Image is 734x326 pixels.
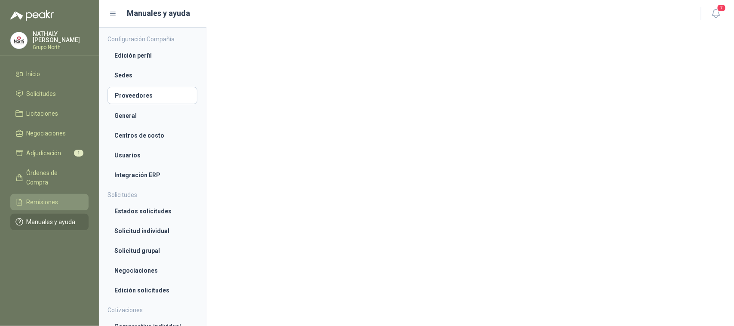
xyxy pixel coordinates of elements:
span: Inicio [27,69,40,79]
a: Integración ERP [107,167,197,183]
a: Negociaciones [10,125,89,141]
a: Edición solicitudes [107,282,197,298]
span: Manuales y ayuda [27,217,76,227]
a: Estados solicitudes [107,203,197,219]
span: 1 [74,150,83,157]
a: Edición perfil [107,47,197,64]
a: Adjudicación1 [10,145,89,161]
li: Sedes [114,71,190,80]
a: Órdenes de Compra [10,165,89,191]
a: Licitaciones [10,105,89,122]
a: General [107,108,197,124]
li: Proveedores [115,91,190,100]
h1: Manuales y ayuda [127,7,190,19]
a: Negociaciones [107,262,197,279]
a: Sedes [107,67,197,83]
li: General [114,111,190,120]
li: Edición perfil [114,51,190,60]
h4: Configuración Compañía [107,34,197,44]
button: 7 [708,6,724,22]
img: Logo peakr [10,10,54,21]
li: Usuarios [114,151,190,160]
span: Adjudicación [27,148,61,158]
li: Centros de costo [114,131,190,140]
a: Solicitud grupal [107,243,197,259]
li: Negociaciones [114,266,190,275]
a: Solicitudes [10,86,89,102]
a: Solicitud individual [107,223,197,239]
a: Inicio [10,66,89,82]
a: Usuarios [107,147,197,163]
h4: Solicitudes [107,190,197,200]
p: Grupo North [33,45,89,50]
a: Centros de costo [107,127,197,144]
iframe: /1_NWeUq_n4sSPwD2ZWJ-EywGe-TZYw_P_/ [213,31,727,319]
span: Solicitudes [27,89,56,98]
span: Negociaciones [27,129,66,138]
span: 7 [717,4,726,12]
h4: Cotizaciones [107,305,197,315]
a: Manuales y ayuda [10,214,89,230]
span: Órdenes de Compra [27,168,80,187]
li: Estados solicitudes [114,206,190,216]
a: Remisiones [10,194,89,210]
li: Solicitud individual [114,226,190,236]
li: Edición solicitudes [114,286,190,295]
img: Company Logo [11,32,27,49]
li: Solicitud grupal [114,246,190,255]
span: Licitaciones [27,109,58,118]
p: NATHALY [PERSON_NAME] [33,31,89,43]
li: Integración ERP [114,170,190,180]
span: Remisiones [27,197,58,207]
a: Proveedores [107,87,197,104]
